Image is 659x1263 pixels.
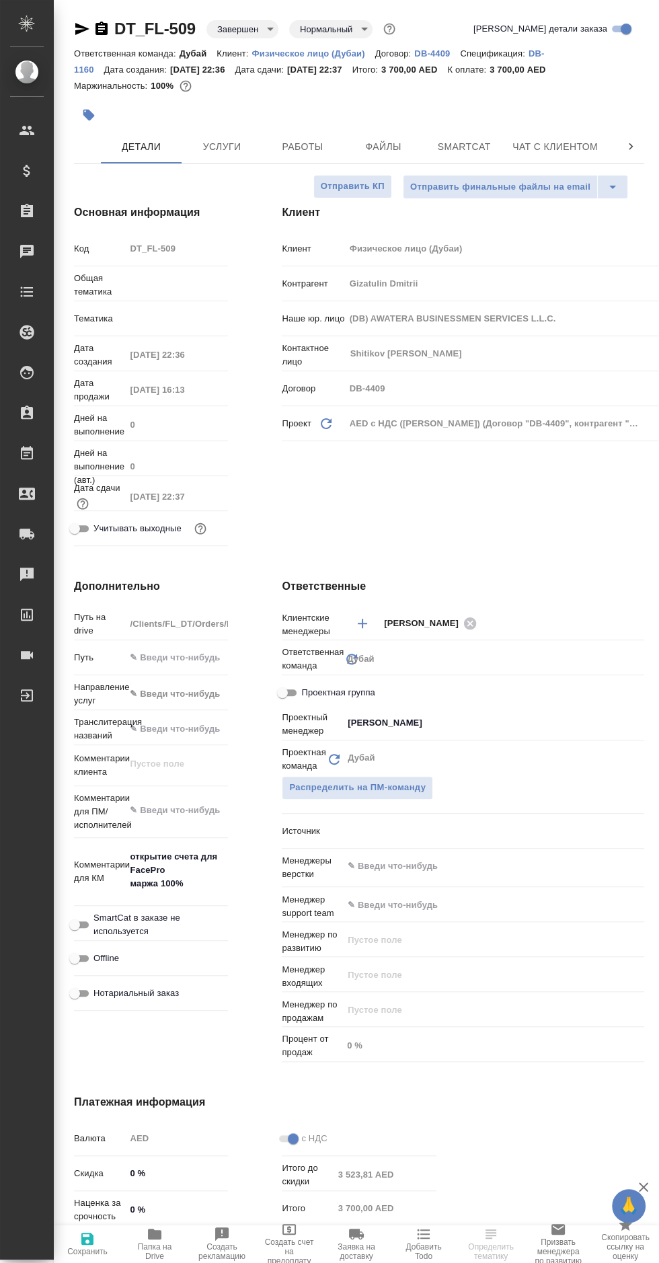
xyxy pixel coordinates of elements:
button: Создать рекламацию [188,1225,256,1263]
p: Транслитерация названий [74,716,125,742]
span: Нотариальный заказ [93,987,179,1000]
input: Пустое поле [334,1198,436,1218]
button: Скопировать ссылку на оценку заказа [592,1225,659,1263]
span: Offline [93,952,119,965]
input: Пустое поле [346,966,613,983]
p: Итого [282,1202,333,1215]
textarea: открытие счета для FacePro маржа 100% [125,845,228,895]
span: 🙏 [617,1192,640,1220]
h4: Клиент [282,204,644,221]
input: Пустое поле [334,1165,436,1185]
button: Добавить Todo [390,1225,457,1263]
span: [PERSON_NAME] детали заказа [473,22,607,36]
p: Направление услуг [74,681,125,707]
p: Дней на выполнение (авт.) [74,447,125,487]
input: Пустое поле [346,931,613,948]
p: 3 700,00 AED [490,65,555,75]
p: Дата продажи [74,377,125,404]
p: Дата создания [74,342,125,369]
p: Контактное лицо [282,342,344,369]
h4: Ответственные [282,578,644,595]
span: Отправить КП [321,179,385,194]
p: Договор: [375,48,415,59]
span: с НДС [301,1132,327,1145]
button: Распределить на ПМ-команду [282,776,433,800]
button: Папка на Drive [121,1225,188,1263]
p: Дата сдачи [74,482,120,495]
span: Добавить Todo [398,1242,449,1261]
p: [DATE] 22:36 [170,65,235,75]
p: Комментарии для ПМ/исполнителей [74,792,125,832]
button: Доп статусы указывают на важность/срочность заказа [381,20,398,38]
p: Проектный менеджер [282,711,342,738]
span: Сохранить [67,1247,108,1256]
input: ✎ Введи что-нибудь [125,719,228,738]
input: Пустое поле [125,415,228,434]
p: Тематика [74,312,125,326]
p: Проект [282,417,311,430]
p: Дубай [180,48,217,59]
p: Менеджеры верстки [282,854,342,881]
button: Создать счет на предоплату [256,1225,323,1263]
div: Завершен [206,20,278,38]
span: Файлы [351,139,416,155]
a: DT_FL-509 [114,20,196,38]
button: 12.00 AED; [177,77,194,95]
button: Скопировать ссылку [93,21,110,37]
span: Отправить финальные файлы на email [410,180,590,195]
input: Пустое поле [125,345,228,365]
button: Если добавить услуги и заполнить их объемом, то дата рассчитается автоматически [74,495,91,512]
p: Путь на drive [74,611,125,638]
input: Пустое поле [345,274,658,293]
p: Дата создания: [104,65,169,75]
p: Менеджер по развитию [282,928,342,955]
input: Пустое поле [345,379,658,398]
input: ✎ Введи что-нибудь [125,1163,228,1183]
p: DB-4409 [414,48,460,59]
div: split button [403,175,628,199]
p: Источник [282,825,342,838]
h4: Платежная информация [74,1094,436,1110]
button: Призвать менеджера по развитию [525,1225,592,1263]
p: Валюта [74,1132,125,1145]
button: Open [637,722,639,724]
input: Пустое поле [125,380,228,399]
p: Клиентские менеджеры [282,611,342,638]
button: 🙏 [612,1189,646,1223]
p: Скидка [74,1167,125,1180]
div: ​ [342,820,644,843]
h4: Основная информация [74,204,228,221]
span: Услуги [190,139,254,155]
span: Smartcat [432,139,496,155]
p: Спецификация: [460,48,528,59]
p: Дата сдачи: [235,65,287,75]
p: 100% [151,81,177,91]
p: Комментарии для КМ [74,858,125,885]
input: Пустое поле [125,239,228,258]
p: Менеджер входящих [282,963,342,990]
input: Пустое поле [345,309,658,328]
div: [PERSON_NAME] [384,615,481,631]
span: Распределить на ПМ-команду [289,780,426,796]
button: Скопировать ссылку для ЯМессенджера [74,21,90,37]
p: Менеджер support team [282,893,342,920]
span: Детали [109,139,173,155]
input: ✎ Введи что-нибудь [346,858,595,874]
p: Комментарии клиента [74,752,125,779]
p: Дней на выполнение [74,412,125,438]
input: ✎ Введи что-нибудь [125,1200,228,1220]
span: Заявка на доставку [331,1242,382,1261]
p: Код [74,242,125,256]
a: DB-4409 [414,47,460,59]
p: Итого: [352,65,381,75]
button: Определить тематику [457,1225,525,1263]
p: Клиент [282,242,344,256]
input: Пустое поле [125,487,228,506]
p: Наценка за срочность [74,1196,125,1223]
button: Выбери, если сб и вс нужно считать рабочими днями для выполнения заказа. [192,520,209,537]
span: Работы [270,139,335,155]
button: Добавить менеджера [346,607,379,640]
span: В заказе уже есть ответственный ПМ или ПМ группа [282,776,433,800]
input: Пустое поле [125,614,228,634]
input: Пустое поле [345,239,658,258]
